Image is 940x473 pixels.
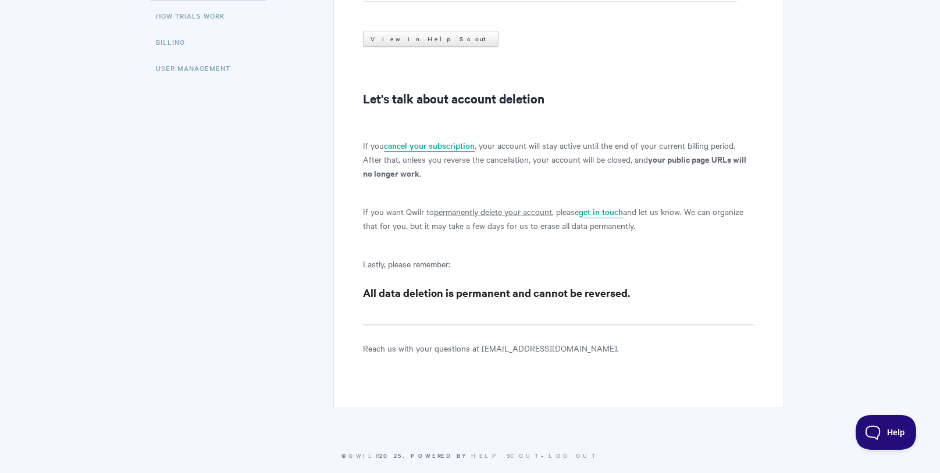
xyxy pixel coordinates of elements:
[156,30,194,53] a: Billing
[156,4,234,27] a: How Trials Work
[363,285,754,301] h3: All data deletion is permanent and cannot be reversed.
[384,139,475,152] a: cancel your subscription
[549,451,599,460] a: Log Out
[856,415,917,450] iframe: Toggle Customer Support
[411,451,541,460] span: Powered by
[434,206,552,217] u: permanently delete your account
[363,31,499,47] a: View in Help Scout
[363,89,754,107] h2: Let's talk about account deletion
[363,138,754,180] p: If you , your account will stay active until the end of your current billing period. After that, ...
[579,206,623,218] a: get in touch
[348,451,379,460] a: Qwilr
[156,56,239,80] a: User Management
[363,205,754,232] p: If you want Qwilr to , please and let us know. We can organize that for you, but it may take a fe...
[363,341,754,355] p: Reach us with your questions at [EMAIL_ADDRESS][DOMAIN_NAME].
[363,257,754,271] p: Lastly, please remember:
[471,451,541,460] a: Help Scout
[156,450,784,461] p: © 2025. -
